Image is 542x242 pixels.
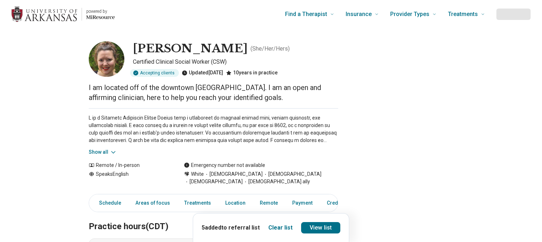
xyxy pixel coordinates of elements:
div: 10 years in practice [226,69,278,77]
div: Speaks English [89,170,170,185]
p: 5 added [202,223,260,232]
p: Certified Clinical Social Worker (CSW) [133,58,338,66]
a: Areas of focus [131,196,174,210]
span: White [191,170,204,178]
a: Schedule [91,196,125,210]
p: powered by [86,9,115,14]
a: Payment [288,196,317,210]
span: [DEMOGRAPHIC_DATA] ally [243,178,310,185]
button: Show all [89,148,117,156]
p: L ip d Sitametc Adipiscin Elitse Doeius temp i utlaboreet do magnaal enimad mini, veniam quisnost... [89,114,338,144]
span: Insurance [346,9,372,19]
span: [DEMOGRAPHIC_DATA] [184,178,243,185]
img: Kari Spears, Certified Clinical Social Worker (CSW) [89,41,124,77]
div: Accepting clients [130,69,179,77]
a: Home page [11,3,115,26]
span: [DEMOGRAPHIC_DATA] [263,170,321,178]
div: Emergency number not available [184,162,265,169]
span: Treatments [448,9,478,19]
span: Find a Therapist [285,9,327,19]
a: Treatments [180,196,215,210]
a: Remote [255,196,282,210]
a: Location [221,196,250,210]
span: Provider Types [390,9,429,19]
h1: [PERSON_NAME] [133,41,248,56]
span: [DEMOGRAPHIC_DATA] [204,170,263,178]
h2: Practice hours (CDT) [89,204,338,233]
p: I am located off of the downtown [GEOGRAPHIC_DATA]. I am an open and affirming clinician, here to... [89,83,338,102]
p: ( She/Her/Hers ) [251,44,290,53]
div: Updated [DATE] [182,69,223,77]
a: Credentials [322,196,358,210]
span: to referral list [221,224,260,231]
div: Remote / In-person [89,162,170,169]
a: View list [301,222,340,233]
button: Clear list [268,223,293,232]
